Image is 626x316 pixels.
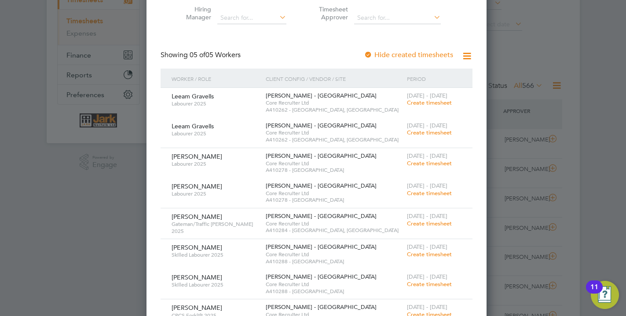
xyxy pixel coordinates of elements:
span: Core Recruiter Ltd [266,99,403,106]
span: [DATE] - [DATE] [407,273,447,280]
span: 05 of [190,51,205,59]
span: Create timesheet [407,129,452,136]
span: 05 Workers [190,51,241,59]
label: Hide created timesheets [364,51,453,59]
button: Open Resource Center, 11 new notifications [591,281,619,309]
span: [PERSON_NAME] [172,153,222,160]
span: [PERSON_NAME] - [GEOGRAPHIC_DATA] [266,152,377,160]
span: A410288 - [GEOGRAPHIC_DATA] [266,258,403,265]
span: Labourer 2025 [172,190,259,197]
span: [PERSON_NAME] [172,182,222,190]
span: A410288 - [GEOGRAPHIC_DATA] [266,288,403,295]
span: [PERSON_NAME] - [GEOGRAPHIC_DATA] [266,122,377,129]
span: Core Recruiter Ltd [266,160,403,167]
span: Create timesheet [407,189,452,197]
div: Worker / Role [169,69,264,89]
span: Core Recruiter Ltd [266,281,403,288]
span: Create timesheet [407,220,452,227]
span: [DATE] - [DATE] [407,212,447,220]
span: Labourer 2025 [172,160,259,167]
span: Core Recruiter Ltd [266,129,403,136]
span: [DATE] - [DATE] [407,122,447,129]
span: [DATE] - [DATE] [407,243,447,251]
input: Search for... [354,12,441,24]
span: [PERSON_NAME] [172,304,222,312]
span: Core Recruiter Ltd [266,190,403,197]
span: A410262 - [GEOGRAPHIC_DATA], [GEOGRAPHIC_DATA] [266,106,403,113]
div: Period [405,69,464,89]
span: Skilled Labourer 2025 [172,251,259,258]
span: Leeam Gravells [172,122,214,130]
span: A410278 - [GEOGRAPHIC_DATA] [266,196,403,203]
span: [DATE] - [DATE] [407,92,447,99]
label: Hiring Manager [172,5,211,21]
span: [PERSON_NAME] [172,243,222,251]
label: Timesheet Approver [308,5,348,21]
span: Labourer 2025 [172,130,259,137]
span: [PERSON_NAME] - [GEOGRAPHIC_DATA] [266,92,377,99]
span: Gateman/Traffic [PERSON_NAME] 2025 [172,221,259,234]
span: Create timesheet [407,280,452,288]
span: [PERSON_NAME] [172,213,222,221]
span: Labourer 2025 [172,100,259,107]
span: A410278 - [GEOGRAPHIC_DATA] [266,167,403,174]
span: [PERSON_NAME] - [GEOGRAPHIC_DATA] [266,303,377,311]
span: [PERSON_NAME] - [GEOGRAPHIC_DATA] [266,243,377,251]
span: Leeam Gravells [172,92,214,100]
div: 11 [590,287,598,298]
span: Create timesheet [407,251,452,258]
span: Create timesheet [407,160,452,167]
span: [PERSON_NAME] [172,273,222,281]
div: Client Config / Vendor / Site [264,69,405,89]
span: [PERSON_NAME] - [GEOGRAPHIC_DATA] [266,212,377,220]
span: A410284 - [GEOGRAPHIC_DATA], [GEOGRAPHIC_DATA] [266,227,403,234]
span: [DATE] - [DATE] [407,303,447,311]
span: [DATE] - [DATE] [407,182,447,189]
div: Showing [161,51,242,60]
span: Skilled Labourer 2025 [172,281,259,288]
span: Core Recruiter Ltd [266,251,403,258]
span: Core Recruiter Ltd [266,220,403,227]
span: [PERSON_NAME] - [GEOGRAPHIC_DATA] [266,273,377,280]
span: [PERSON_NAME] - [GEOGRAPHIC_DATA] [266,182,377,189]
input: Search for... [217,12,286,24]
span: A410262 - [GEOGRAPHIC_DATA], [GEOGRAPHIC_DATA] [266,136,403,143]
span: Create timesheet [407,99,452,106]
span: [DATE] - [DATE] [407,152,447,160]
